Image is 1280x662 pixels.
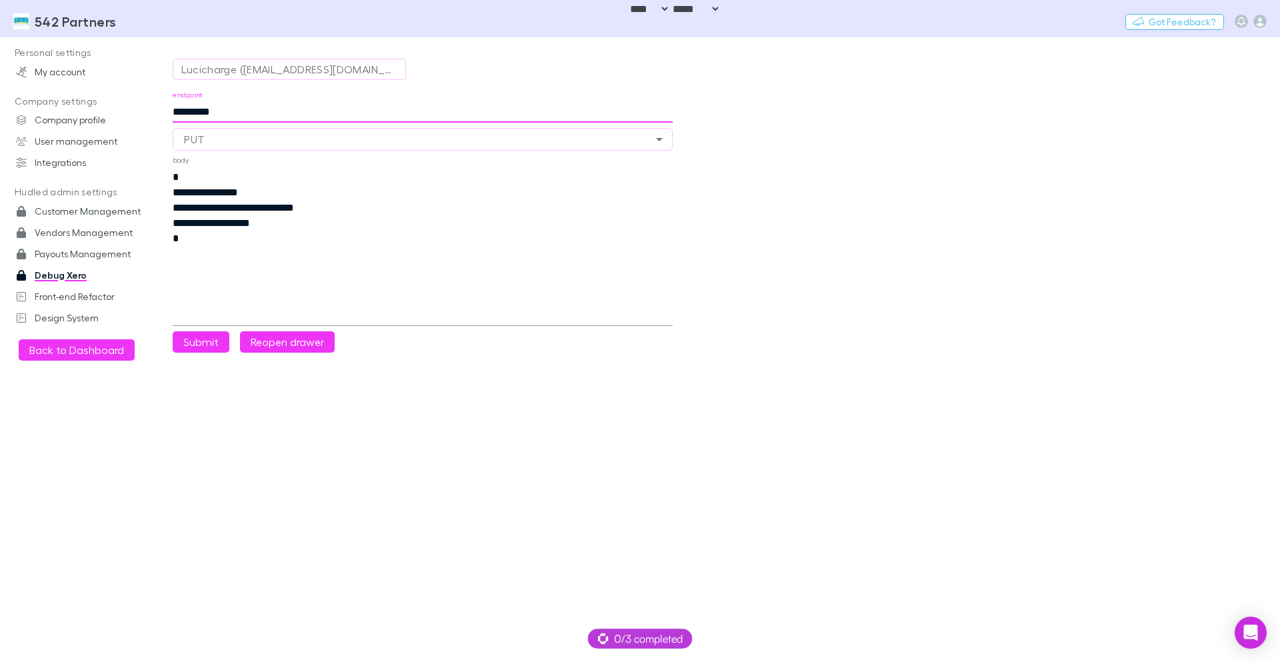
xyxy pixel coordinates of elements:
[13,13,29,29] img: 542 Partners's Logo
[3,307,180,329] a: Design System
[3,109,180,131] a: Company profile
[3,61,180,83] a: My account
[3,131,180,152] a: User management
[173,155,189,165] label: body
[3,222,180,243] a: Vendors Management
[173,90,203,100] label: endpoint
[173,129,672,150] div: PUT
[3,45,180,61] p: Personal settings
[3,152,180,173] a: Integrations
[5,5,125,37] a: 542 Partners
[3,265,180,286] a: Debug Xero
[35,13,117,29] h3: 542 Partners
[3,243,180,265] a: Payouts Management
[19,339,135,361] button: Back to Dashboard
[240,331,335,353] button: Reopen drawer
[3,93,180,110] p: Company settings
[173,59,406,80] button: Lucicharge ([EMAIL_ADDRESS][DOMAIN_NAME]) (RECHARGLY - RECHARGE_AF)
[3,201,180,222] a: Customer Management
[1125,14,1224,30] button: Got Feedback?
[173,331,229,353] button: Submit
[181,61,397,77] div: Lucicharge ([EMAIL_ADDRESS][DOMAIN_NAME]) (RECHARGLY - RECHARGE_AF)
[1235,617,1267,649] div: Open Intercom Messenger
[3,286,180,307] a: Front-end Refactor
[3,184,180,201] p: Hudled admin settings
